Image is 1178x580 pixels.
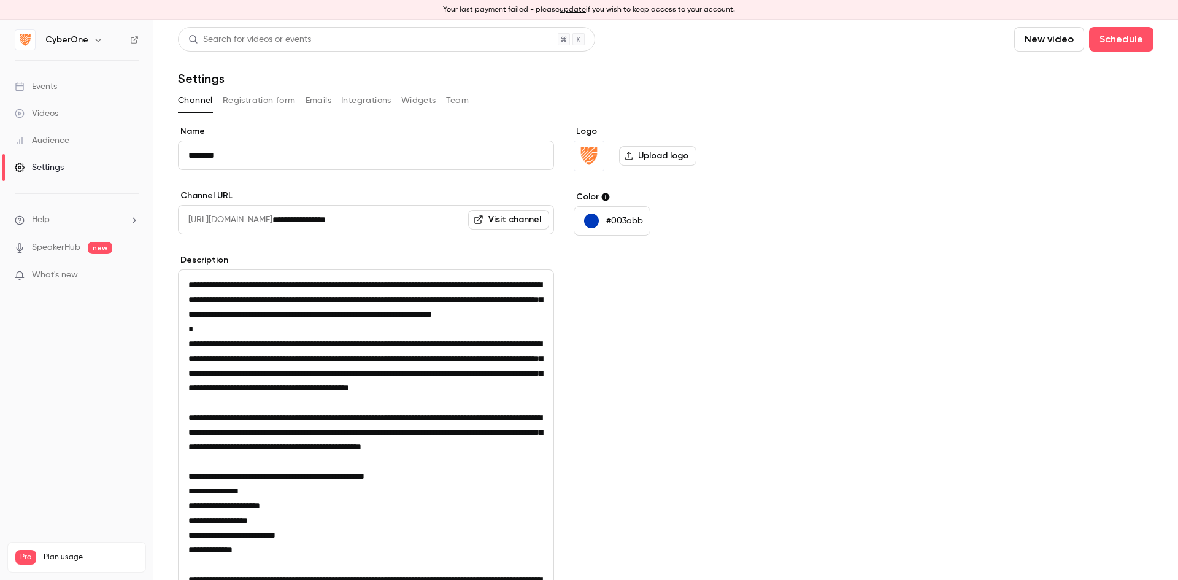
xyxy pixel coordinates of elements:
span: Help [32,214,50,226]
div: Audience [15,134,69,147]
button: update [560,4,586,15]
p: Your last payment failed - please if you wish to keep access to your account. [443,4,735,15]
button: #003abb [574,206,650,236]
div: Settings [15,161,64,174]
label: Description [178,254,554,266]
h1: Settings [178,71,225,86]
button: Emails [306,91,331,110]
h6: CyberOne [45,34,88,46]
label: Upload logo [619,146,696,166]
span: Plan usage [44,552,138,562]
button: Integrations [341,91,391,110]
img: CyberOne [15,30,35,50]
span: [URL][DOMAIN_NAME] [178,205,272,234]
div: Videos [15,107,58,120]
button: Registration form [223,91,296,110]
a: SpeakerHub [32,241,80,254]
a: Visit channel [468,210,549,230]
img: CyberOne [574,141,604,171]
button: Widgets [401,91,436,110]
div: Search for videos or events [188,33,311,46]
button: Channel [178,91,213,110]
span: Pro [15,550,36,565]
label: Channel URL [178,190,554,202]
div: Events [15,80,57,93]
label: Logo [574,125,762,137]
li: help-dropdown-opener [15,214,139,226]
button: New video [1014,27,1084,52]
span: What's new [32,269,78,282]
button: Team [446,91,469,110]
p: #003abb [606,215,643,227]
iframe: Noticeable Trigger [124,270,139,281]
span: new [88,242,112,254]
label: Name [178,125,554,137]
section: Logo [574,125,762,171]
button: Schedule [1089,27,1153,52]
label: Color [574,191,762,203]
